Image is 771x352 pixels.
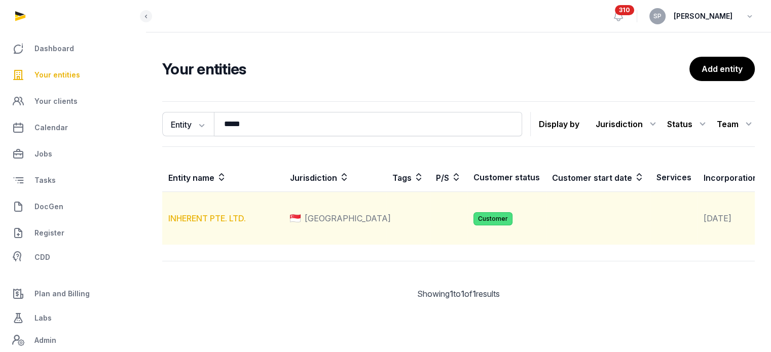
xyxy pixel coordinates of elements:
[539,116,579,132] p: Display by
[8,63,137,87] a: Your entities
[34,312,52,324] span: Labs
[168,213,246,223] a: INHERENT PTE. LTD.
[8,36,137,61] a: Dashboard
[546,163,650,192] th: Customer start date
[162,60,689,78] h2: Your entities
[162,163,284,192] th: Entity name
[34,95,78,107] span: Your clients
[34,334,56,346] span: Admin
[34,227,64,239] span: Register
[596,116,659,132] div: Jurisdiction
[162,288,755,300] div: Showing to of results
[467,163,546,192] th: Customer status
[305,212,391,224] span: [GEOGRAPHIC_DATA]
[34,122,68,134] span: Calendar
[717,116,755,132] div: Team
[472,289,476,299] span: 1
[689,57,755,81] a: Add entity
[386,163,430,192] th: Tags
[8,168,137,192] a: Tasks
[34,288,90,300] span: Plan and Billing
[34,148,52,160] span: Jobs
[653,13,662,19] span: SP
[461,289,464,299] span: 1
[473,212,512,225] span: Customer
[450,289,453,299] span: 1
[650,163,697,192] th: Services
[8,282,137,306] a: Plan and Billing
[34,201,63,213] span: DocGen
[162,112,214,136] button: Entity
[8,89,137,113] a: Your clients
[284,163,386,192] th: Jurisdiction
[34,69,80,81] span: Your entities
[674,10,732,22] span: [PERSON_NAME]
[667,116,709,132] div: Status
[8,221,137,245] a: Register
[8,142,137,166] a: Jobs
[649,8,666,24] button: SP
[8,247,137,267] a: CDD
[34,174,56,186] span: Tasks
[8,330,137,350] a: Admin
[8,194,137,219] a: DocGen
[430,163,467,192] th: P/S
[8,115,137,140] a: Calendar
[34,43,74,55] span: Dashboard
[8,306,137,330] a: Labs
[34,251,50,263] span: CDD
[615,5,634,15] span: 310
